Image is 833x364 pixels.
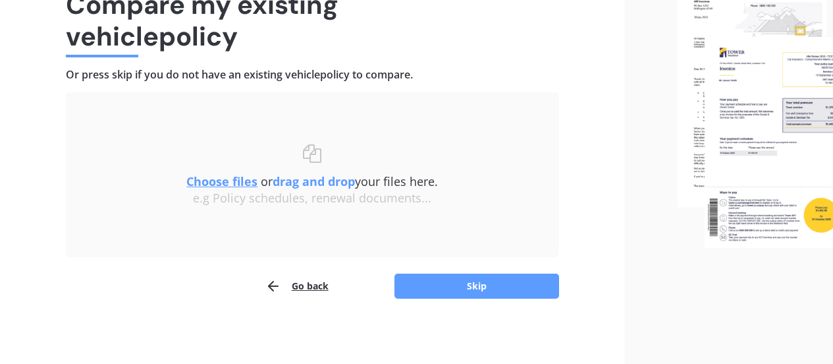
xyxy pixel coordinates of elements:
[273,173,355,189] b: drag and drop
[186,173,257,189] u: Choose files
[66,68,559,82] h4: Or press skip if you do not have an existing vehicle policy to compare.
[186,173,438,189] span: or your files here.
[394,274,559,299] button: Skip
[92,191,533,206] div: e.g Policy schedules, renewal documents...
[265,273,329,299] button: Go back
